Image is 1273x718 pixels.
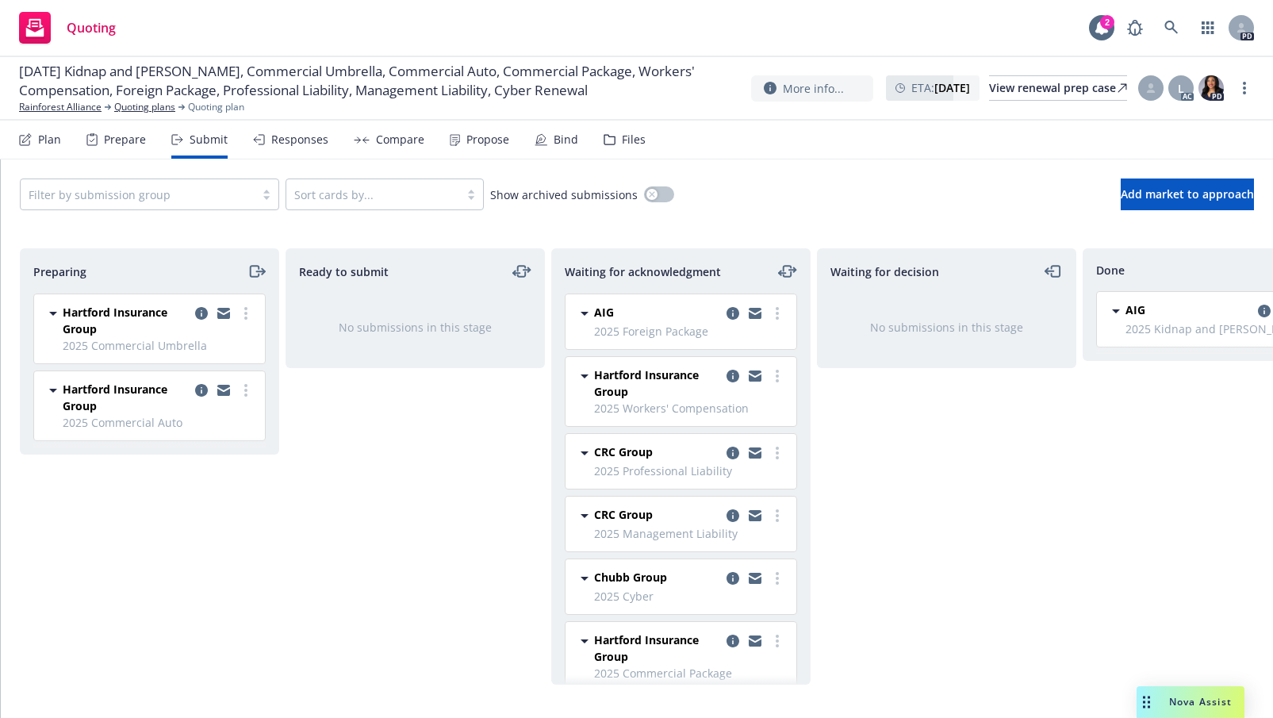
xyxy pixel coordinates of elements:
[236,304,255,323] a: more
[1192,12,1224,44] a: Switch app
[768,304,787,323] a: more
[723,304,742,323] a: copy logging email
[746,569,765,588] a: copy logging email
[768,569,787,588] a: more
[723,506,742,525] a: copy logging email
[1169,695,1232,708] span: Nova Assist
[554,133,578,146] div: Bind
[1096,262,1125,278] span: Done
[33,263,86,280] span: Preparing
[19,62,738,100] span: [DATE] Kidnap and [PERSON_NAME], Commercial Umbrella, Commercial Auto, Commercial Package, Worker...
[214,381,233,400] a: copy logging email
[594,304,614,321] span: AIG
[1198,75,1224,101] img: photo
[19,100,102,114] a: Rainforest Alliance
[188,100,244,114] span: Quoting plan
[746,367,765,386] a: copy logging email
[723,367,742,386] a: copy logging email
[746,304,765,323] a: copy logging email
[1121,179,1254,210] button: Add market to approach
[594,588,787,605] span: 2025 Cyber
[67,21,116,34] span: Quoting
[768,506,787,525] a: more
[214,304,233,323] a: copy logging email
[1137,686,1156,718] div: Drag to move
[1121,186,1254,202] span: Add market to approach
[768,632,787,651] a: more
[1100,15,1114,29] div: 2
[192,381,211,400] a: copy logging email
[114,100,175,114] a: Quoting plans
[466,133,509,146] div: Propose
[1137,686,1244,718] button: Nova Assist
[38,133,61,146] div: Plan
[63,337,255,354] span: 2025 Commercial Umbrella
[594,463,787,479] span: 2025 Professional Liability
[1235,79,1254,98] a: more
[565,263,721,280] span: Waiting for acknowledgment
[104,133,146,146] div: Prepare
[989,75,1127,101] a: View renewal prep case
[751,75,873,102] button: More info...
[63,414,255,431] span: 2025 Commercial Auto
[594,665,787,682] span: 2025 Commercial Package
[1156,12,1187,44] a: Search
[299,263,389,280] span: Ready to submit
[512,262,531,281] a: moveLeftRight
[843,319,1050,336] div: No submissions in this stage
[746,632,765,651] a: copy logging email
[768,443,787,463] a: more
[13,6,122,50] a: Quoting
[989,76,1127,100] div: View renewal prep case
[594,506,653,523] span: CRC Group
[490,186,638,203] span: Show archived submissions
[247,262,266,281] a: moveRight
[594,443,653,460] span: CRC Group
[236,381,255,400] a: more
[723,443,742,463] a: copy logging email
[594,323,787,340] span: 2025 Foreign Package
[190,133,228,146] div: Submit
[1119,12,1151,44] a: Report a Bug
[746,506,765,525] a: copy logging email
[746,443,765,463] a: copy logging email
[192,304,211,323] a: copy logging email
[594,569,667,586] span: Chubb Group
[594,367,720,400] span: Hartford Insurance Group
[783,80,844,97] span: More info...
[622,133,646,146] div: Files
[723,569,742,588] a: copy logging email
[911,79,970,96] span: ETA :
[934,80,970,95] strong: [DATE]
[63,304,189,337] span: Hartford Insurance Group
[63,381,189,414] span: Hartford Insurance Group
[376,133,424,146] div: Compare
[723,632,742,651] a: copy logging email
[1125,301,1145,318] span: AIG
[594,525,787,542] span: 2025 Management Liability
[778,262,797,281] a: moveLeftRight
[768,367,787,386] a: more
[594,632,720,665] span: Hartford Insurance Group
[594,400,787,417] span: 2025 Workers' Compensation
[312,319,519,336] div: No submissions in this stage
[1044,262,1063,281] a: moveLeft
[830,263,939,280] span: Waiting for decision
[271,133,328,146] div: Responses
[1178,80,1184,97] span: L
